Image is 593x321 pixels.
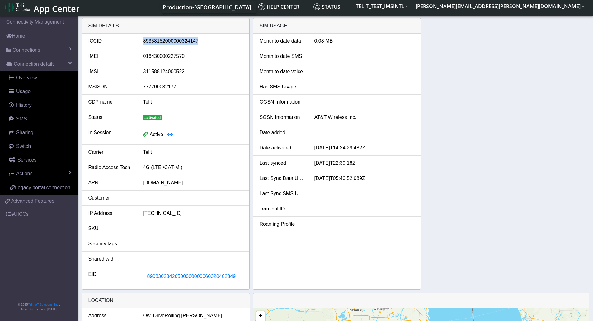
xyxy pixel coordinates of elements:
span: Sharing [16,130,33,135]
div: SIM details [82,18,250,34]
span: 89033023426500000000060320402349 [147,274,236,279]
div: EID [84,271,139,282]
a: Overview [2,71,78,85]
div: Radio Access Tech [84,164,139,171]
span: Rolling [PERSON_NAME], [165,312,224,319]
span: Actions [16,171,32,176]
a: Telit IoT Solutions, Inc. [28,303,59,306]
a: Switch [2,139,78,153]
div: Last synced [255,159,309,167]
a: SMS [2,112,78,126]
span: Advanced Features [11,197,54,205]
span: History [16,102,32,108]
span: Owl Drive [143,312,165,319]
div: 311588124000522 [138,68,248,75]
div: ICCID [84,37,139,45]
div: 4G (LTE /CAT-M ) [138,164,248,171]
div: [DATE]T14:34:29.482Z [309,144,419,152]
span: Active [149,132,163,137]
a: Zoom in [256,311,265,319]
button: TELIT_TEST_IMSINTL [352,1,412,12]
span: Connections [12,46,40,54]
div: Last Sync Data Usage [255,175,309,182]
div: Month to date data [255,37,309,45]
span: SMS [16,116,27,121]
a: Help center [256,1,311,13]
div: In Session [84,129,139,141]
div: APN [84,179,139,186]
div: Telit [138,98,248,106]
div: Terminal ID [255,205,309,213]
div: CDP name [84,98,139,106]
div: AT&T Wireless Inc. [309,114,419,121]
div: SIM Usage [253,18,421,34]
span: Connection details [14,60,55,68]
span: Status [313,3,340,10]
a: History [2,98,78,112]
img: status.svg [313,3,320,10]
div: Security tags [84,240,139,248]
div: 0.08 MB [309,37,419,45]
div: Customer [84,194,139,202]
div: Date added [255,129,309,136]
div: Last Sync SMS Usage [255,190,309,197]
a: Your current platform instance [162,1,251,13]
div: [DOMAIN_NAME] [138,179,248,186]
span: App Center [34,3,80,14]
div: MSISDN [84,83,139,91]
div: Month to date SMS [255,53,309,60]
span: Usage [16,89,31,94]
div: Date activated [255,144,309,152]
div: 777700032177 [138,83,248,91]
div: 89358152000000324147 [138,37,248,45]
div: IMSI [84,68,139,75]
div: IMEI [84,53,139,60]
span: activated [143,115,162,120]
span: Help center [258,3,299,10]
div: Carrier [84,149,139,156]
img: logo-telit-cinterion-gw-new.png [5,2,31,12]
a: Status [311,1,352,13]
div: Status [84,114,139,121]
div: 016430000227570 [138,53,248,60]
button: [PERSON_NAME][EMAIL_ADDRESS][PERSON_NAME][DOMAIN_NAME] [412,1,588,12]
a: Usage [2,85,78,98]
span: Production-[GEOGRAPHIC_DATA] [163,3,251,11]
div: IP Address [84,210,139,217]
span: Legacy portal connection [15,185,70,190]
span: Switch [16,144,31,149]
div: [DATE]T05:40:52.089Z [309,175,419,182]
a: Sharing [2,126,78,139]
div: [TECHNICAL_ID] [138,210,248,217]
div: Shared with [84,255,139,263]
div: LOCATION [82,293,250,308]
img: knowledge.svg [258,3,265,10]
div: Telit [138,149,248,156]
div: Has SMS Usage [255,83,309,91]
div: [DATE]T22:39:18Z [309,159,419,167]
div: SGSN Information [255,114,309,121]
button: View session details [163,129,177,141]
a: App Center [5,0,79,14]
div: Month to date voice [255,68,309,75]
span: Services [17,157,36,163]
div: Roaming Profile [255,220,309,228]
button: 89033023426500000000060320402349 [143,271,240,282]
div: GGSN Information [255,98,309,106]
span: Overview [16,75,37,80]
div: SKU [84,225,139,232]
a: Services [2,153,78,167]
a: Actions [2,167,78,181]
